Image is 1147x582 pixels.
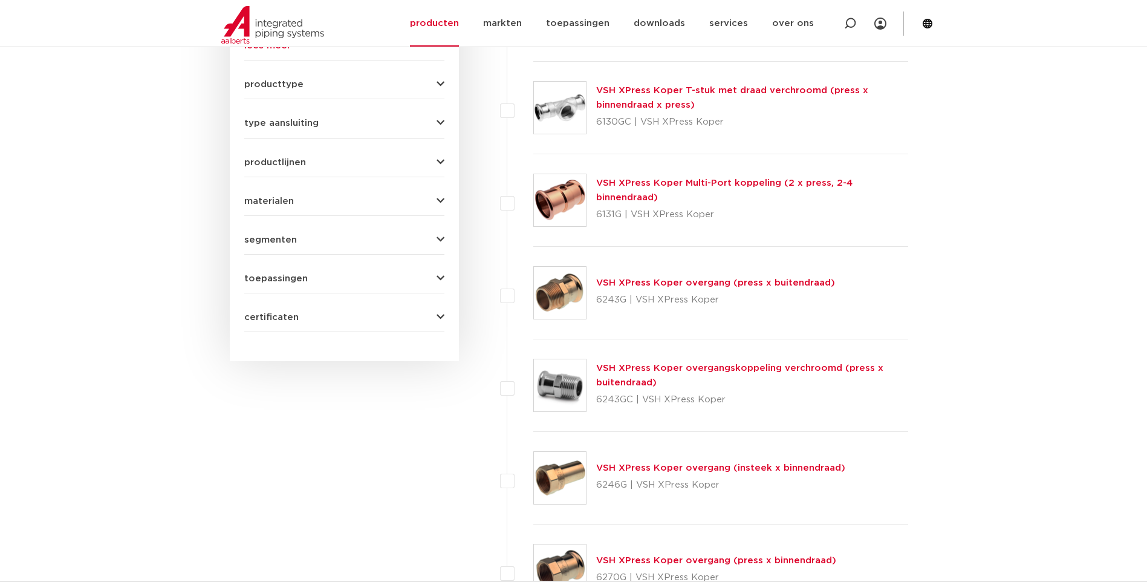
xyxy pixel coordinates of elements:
[596,178,853,202] a: VSH XPress Koper Multi-Port koppeling (2 x press, 2-4 binnendraad)
[596,205,909,224] p: 6131G | VSH XPress Koper
[244,235,444,244] button: segmenten
[596,463,845,472] a: VSH XPress Koper overgang (insteek x binnendraad)
[596,364,883,387] a: VSH XPress Koper overgangskoppeling verchroomd (press x buitendraad)
[534,267,586,319] img: Thumbnail for VSH XPress Koper overgang (press x buitendraad)
[244,158,306,167] span: productlijnen
[596,113,909,132] p: 6130GC | VSH XPress Koper
[596,290,835,310] p: 6243G | VSH XPress Koper
[244,313,299,322] span: certificaten
[244,274,308,283] span: toepassingen
[534,82,586,134] img: Thumbnail for VSH XPress Koper T-stuk met draad verchroomd (press x binnendraad x press)
[244,80,444,89] button: producttype
[244,197,444,206] button: materialen
[596,86,868,110] a: VSH XPress Koper T-stuk met draad verchroomd (press x binnendraad x press)
[596,278,835,287] a: VSH XPress Koper overgang (press x buitendraad)
[244,197,294,206] span: materialen
[244,235,297,244] span: segmenten
[596,390,909,410] p: 6243GC | VSH XPress Koper
[244,119,444,128] button: type aansluiting
[244,158,444,167] button: productlijnen
[534,174,586,226] img: Thumbnail for VSH XPress Koper Multi-Port koppeling (2 x press, 2-4 binnendraad)
[244,80,304,89] span: producttype
[534,452,586,504] img: Thumbnail for VSH XPress Koper overgang (insteek x binnendraad)
[244,119,319,128] span: type aansluiting
[596,556,836,565] a: VSH XPress Koper overgang (press x binnendraad)
[596,476,845,495] p: 6246G | VSH XPress Koper
[534,359,586,411] img: Thumbnail for VSH XPress Koper overgangskoppeling verchroomd (press x buitendraad)
[244,313,444,322] button: certificaten
[244,274,444,283] button: toepassingen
